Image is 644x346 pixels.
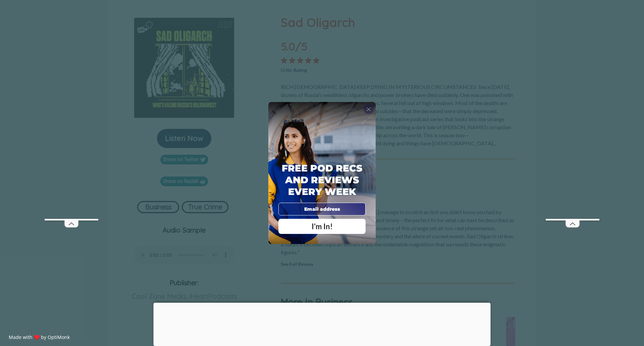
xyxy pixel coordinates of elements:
a: Made with ♥️ by OptiMonk [9,334,70,340]
input: Email address [278,203,366,215]
iframe: Advertisement [45,17,98,219]
iframe: Advertisement [154,303,491,344]
span: X [366,106,371,112]
span: I'm In! [312,222,333,231]
iframe: Advertisement [546,17,599,219]
span: Free Pod Recs and Reviews every week [282,162,362,197]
